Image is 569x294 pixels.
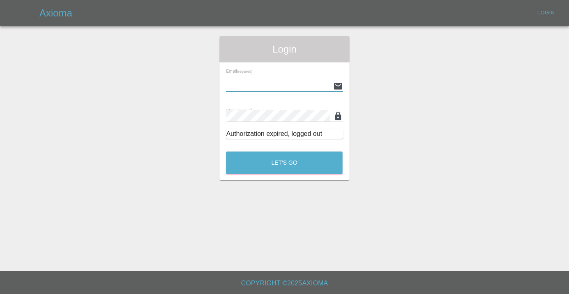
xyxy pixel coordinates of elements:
button: Let's Go [226,152,343,174]
h6: Copyright © 2025 Axioma [7,278,562,289]
span: Password [226,108,272,114]
small: (required) [252,109,272,114]
h5: Axioma [39,7,72,20]
small: (required) [237,70,252,73]
div: Authorization expired, logged out [226,129,343,139]
span: Login [226,43,343,56]
a: Login [533,7,559,19]
span: Email [226,69,252,73]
